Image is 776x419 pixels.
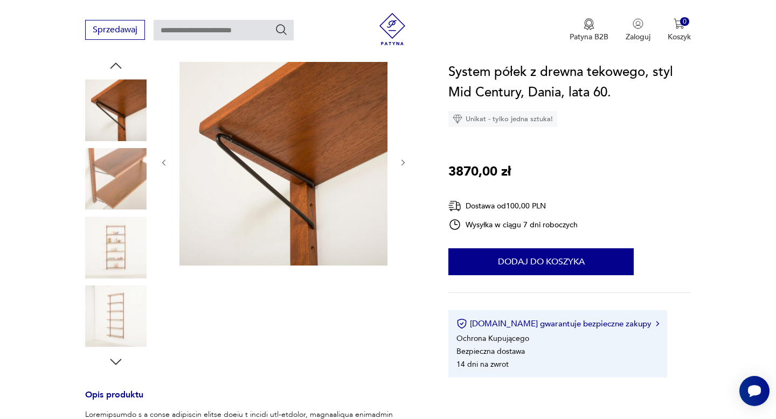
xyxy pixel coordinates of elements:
div: Unikat - tylko jedna sztuka! [448,111,557,127]
a: Sprzedawaj [85,27,145,34]
iframe: Smartsupp widget button [739,376,770,406]
p: Koszyk [668,32,691,42]
li: 14 dni na zwrot [456,359,509,369]
p: Zaloguj [626,32,650,42]
button: Szukaj [275,23,288,36]
img: Zdjęcie produktu System półek z drewna tekowego, styl Mid Century, Dania, lata 60. [85,148,147,210]
li: Ochrona Kupującego [456,333,529,344]
button: 0Koszyk [668,18,691,42]
img: Ikona koszyka [674,18,684,29]
img: Zdjęcie produktu System półek z drewna tekowego, styl Mid Century, Dania, lata 60. [85,217,147,278]
h3: Opis produktu [85,392,422,409]
div: Wysyłka w ciągu 7 dni roboczych [448,218,578,231]
img: Ikona strzałki w prawo [656,321,659,326]
img: Patyna - sklep z meblami i dekoracjami vintage [376,13,408,45]
button: Zaloguj [626,18,650,42]
img: Ikona certyfikatu [456,318,467,329]
button: Patyna B2B [570,18,608,42]
img: Zdjęcie produktu System półek z drewna tekowego, styl Mid Century, Dania, lata 60. [179,58,387,266]
img: Ikonka użytkownika [633,18,643,29]
p: 3870,00 zł [448,162,511,182]
img: Ikona dostawy [448,199,461,213]
img: Ikona medalu [584,18,594,30]
div: Dostawa od 100,00 PLN [448,199,578,213]
li: Bezpieczna dostawa [456,346,525,357]
img: Ikona diamentu [453,114,462,124]
a: Ikona medaluPatyna B2B [570,18,608,42]
p: Patyna B2B [570,32,608,42]
img: Zdjęcie produktu System półek z drewna tekowego, styl Mid Century, Dania, lata 60. [85,285,147,347]
div: 0 [680,17,689,26]
button: Sprzedawaj [85,20,145,40]
button: Dodaj do koszyka [448,248,634,275]
h1: System półek z drewna tekowego, styl Mid Century, Dania, lata 60. [448,62,690,103]
img: Zdjęcie produktu System półek z drewna tekowego, styl Mid Century, Dania, lata 60. [85,79,147,141]
button: [DOMAIN_NAME] gwarantuje bezpieczne zakupy [456,318,659,329]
